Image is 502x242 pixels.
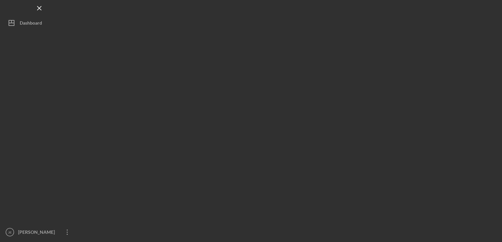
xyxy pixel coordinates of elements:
[16,226,59,240] div: [PERSON_NAME]
[3,16,76,30] button: Dashboard
[3,226,76,239] button: JE[PERSON_NAME]
[20,16,42,31] div: Dashboard
[8,231,11,234] text: JE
